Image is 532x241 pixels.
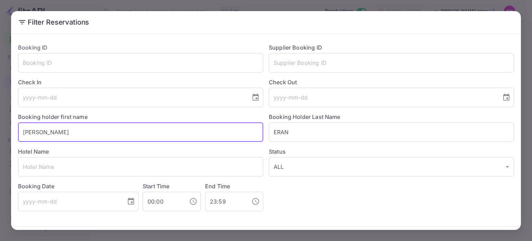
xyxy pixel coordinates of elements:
[18,44,48,51] label: Booking ID
[499,91,513,104] button: Choose date
[124,195,138,208] button: Choose date
[269,147,514,156] label: Status
[269,53,514,72] input: Supplier Booking ID
[18,53,263,72] input: Booking ID
[18,157,263,177] input: Hotel Name
[205,192,246,211] input: hh:mm
[249,195,263,208] button: Choose time, selected time is 11:59 PM
[269,122,514,142] input: Holder Last Name
[18,78,263,86] label: Check In
[18,182,139,190] label: Booking Date
[249,91,263,104] button: Choose date
[18,113,88,120] label: Booking holder first name
[18,148,49,155] label: Hotel Name
[18,88,246,107] input: yyyy-mm-dd
[11,11,521,33] h2: Filter Reservations
[143,183,170,190] label: Start Time
[269,78,514,86] label: Check Out
[269,44,322,51] label: Supplier Booking ID
[18,122,263,142] input: Holder First Name
[269,113,340,120] label: Booking Holder Last Name
[269,157,514,177] div: ALL
[143,192,184,211] input: hh:mm
[18,192,121,211] input: yyyy-mm-dd
[269,88,497,107] input: yyyy-mm-dd
[186,195,200,208] button: Choose time, selected time is 12:00 AM
[205,183,230,190] label: End Time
